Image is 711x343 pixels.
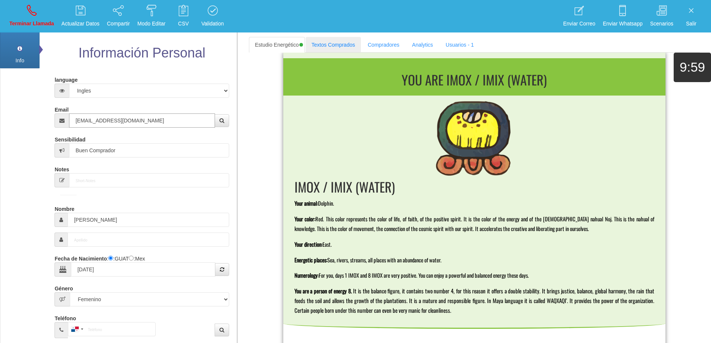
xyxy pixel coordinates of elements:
input: Teléfono [68,322,156,336]
span: Numerology: [294,271,319,279]
a: Scenarios [648,2,676,30]
a: CSV [170,2,196,30]
h1: IMOX / IMIX (WATER) [294,180,654,194]
label: Nombre [54,203,74,213]
p: Scenarios [650,19,673,28]
p: Actualizar Datos [62,19,100,28]
span: Your color: [294,215,315,223]
input: Short-Notes [69,173,229,187]
input: :Quechi GUAT [108,256,113,261]
p: Terminar Llamada [9,19,54,28]
a: Salir [678,2,704,30]
span: Red. This color represents the color of life, of faith, of the positive spirit. It is the color o... [294,215,655,233]
span: Sea, rivers, streams, all places with an abundance of water. [327,256,442,264]
a: Terminar Llamada [7,2,57,30]
input: :Yuca-Mex [129,256,134,261]
p: Validation [201,19,224,28]
input: Apellido [68,233,229,247]
a: Analytics [406,37,439,53]
span: For you, days 1 IMOX and 8 IMOX are very positive. You can enjoy a powerful and balanced energy t... [319,271,529,279]
label: Notes [54,163,69,173]
p: Salir [681,19,702,28]
label: language [54,74,77,84]
input: Correo electrónico [69,113,215,128]
a: Actualizar Datos [59,2,102,30]
span: Your animal: [294,199,318,207]
input: Sensibilidad [69,143,229,158]
p: Compartir [107,19,130,28]
a: Compradores [362,37,405,53]
label: Fecha de Nacimiento [54,252,107,262]
h2: Información Personal [53,46,231,60]
a: Compartir [105,2,132,30]
div: : :GUAT :Mex [54,252,229,277]
p: Enviar Correo [563,19,595,28]
a: Modo Editar [135,2,168,30]
a: Estudio Energético [249,37,305,53]
span: East. [322,240,332,248]
label: Email [54,103,68,113]
span: It is the balance figure, it contains two number 4, for this reason it offers a double stability.... [294,287,655,314]
span: You are a person of energy 8. [294,287,352,295]
div: Panama (Panamá): +507 [68,322,85,336]
span: Energetic places: [294,256,327,264]
input: Nombre [68,213,229,227]
p: CSV [173,19,194,28]
a: Usuarios - 1 [440,37,480,53]
p: Enviar Whatsapp [603,19,643,28]
h1: You are IMOX / IMIX (WATER) [286,72,662,87]
a: Validation [199,2,226,30]
span: Your direction: [294,240,322,248]
a: Textos Comprados [306,37,361,53]
span: Dolphin. [318,199,334,207]
a: Enviar Whatsapp [600,2,645,30]
label: Teléfono [54,312,76,322]
label: Género [54,282,73,292]
p: Modo Editar [137,19,165,28]
h1: 9:59 [674,60,711,75]
label: Sensibilidad [54,133,85,143]
a: Enviar Correo [561,2,598,30]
